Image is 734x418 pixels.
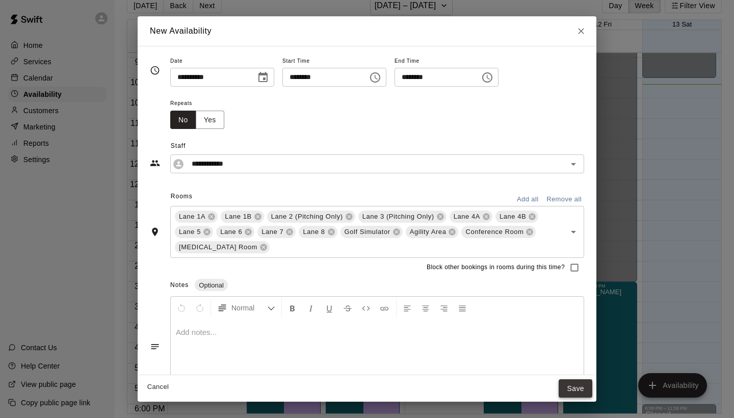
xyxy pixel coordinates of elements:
svg: Rooms [150,227,160,237]
button: Formatting Options [213,299,279,317]
svg: Notes [150,342,160,352]
span: Lane 4A [450,212,484,222]
button: No [170,111,196,129]
span: Lane 5 [175,227,205,237]
button: Remove all [544,192,584,207]
button: Format Italics [302,299,320,317]
button: Center Align [417,299,434,317]
button: Undo [173,299,190,317]
button: Insert Link [376,299,393,317]
button: Left Align [399,299,416,317]
span: Lane 8 [299,227,329,237]
svg: Staff [150,158,160,168]
span: Optional [195,281,227,289]
svg: Timing [150,65,160,75]
span: Conference Room [461,227,528,237]
span: Lane 2 (Pitching Only) [267,212,347,222]
button: Choose time, selected time is 6:00 PM [477,67,497,88]
span: Start Time [282,55,386,68]
span: Lane 1B [221,212,255,222]
div: Lane 6 [216,226,254,238]
div: Lane 1A [175,211,218,223]
button: Yes [196,111,224,129]
div: Lane 7 [257,226,296,238]
span: Lane 4B [495,212,530,222]
button: Close [572,22,590,40]
span: Lane 7 [257,227,287,237]
button: Add all [511,192,544,207]
span: [MEDICAL_DATA] Room [175,242,261,252]
button: Save [559,379,592,398]
button: Right Align [435,299,453,317]
button: Choose date, selected date is Sep 13, 2025 [253,67,273,88]
button: Choose time, selected time is 10:00 AM [365,67,385,88]
span: Lane 1A [175,212,209,222]
button: Justify Align [454,299,471,317]
button: Cancel [142,379,174,395]
span: Agility Area [406,227,451,237]
button: Insert Code [357,299,375,317]
button: Open [566,225,581,239]
div: Agility Area [406,226,459,238]
span: Repeats [170,97,232,111]
button: Format Bold [284,299,301,317]
div: Lane 2 (Pitching Only) [267,211,355,223]
h6: New Availability [150,24,212,38]
span: Golf Simulator [340,227,395,237]
span: Notes [170,281,189,289]
button: Open [566,157,581,171]
div: Lane 8 [299,226,337,238]
span: Lane 3 (Pitching Only) [358,212,438,222]
span: End Time [395,55,499,68]
span: Normal [231,303,267,313]
span: Rooms [171,193,193,200]
div: [MEDICAL_DATA] Room [175,241,270,253]
div: Conference Room [461,226,536,238]
div: Golf Simulator [340,226,403,238]
button: Format Underline [321,299,338,317]
div: Lane 5 [175,226,213,238]
span: Staff [171,138,584,154]
span: Date [170,55,274,68]
button: Redo [191,299,208,317]
div: Lane 4B [495,211,538,223]
span: Lane 6 [216,227,246,237]
span: Block other bookings in rooms during this time? [427,263,565,273]
div: outlined button group [170,111,224,129]
div: Lane 3 (Pitching Only) [358,211,447,223]
div: Lane 1B [221,211,264,223]
div: Lane 4A [450,211,492,223]
button: Format Strikethrough [339,299,356,317]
